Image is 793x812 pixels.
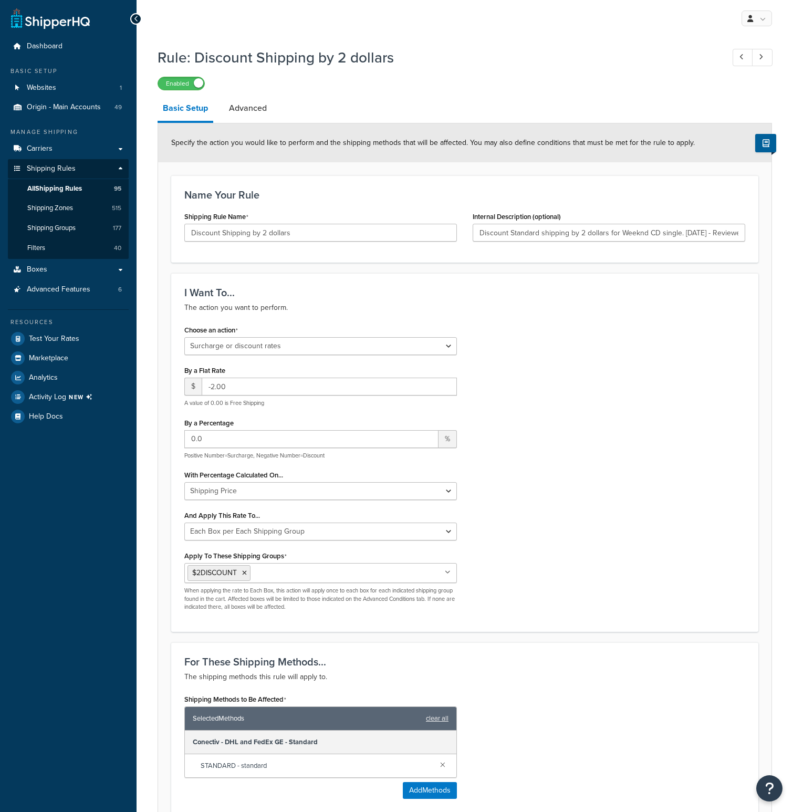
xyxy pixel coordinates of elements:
[8,159,129,259] li: Shipping Rules
[184,512,260,519] label: And Apply This Rate To...
[27,265,47,274] span: Boxes
[27,244,45,253] span: Filters
[8,388,129,407] li: [object Object]
[29,412,63,421] span: Help Docs
[29,354,68,363] span: Marketplace
[27,84,56,92] span: Websites
[27,285,90,294] span: Advanced Features
[114,244,121,253] span: 40
[184,301,745,314] p: The action you want to perform.
[473,213,561,221] label: Internal Description (optional)
[184,419,234,427] label: By a Percentage
[185,731,456,754] div: Conectiv - DHL and FedEx GE - Standard
[113,224,121,233] span: 177
[29,390,97,404] span: Activity Log
[112,204,121,213] span: 515
[439,430,457,448] span: %
[8,238,129,258] a: Filters40
[184,587,457,611] p: When applying the rate to Each Box, this action will apply once to each box for each indicated sh...
[755,134,776,152] button: Show Help Docs
[8,159,129,179] a: Shipping Rules
[8,329,129,348] a: Test Your Rates
[27,224,76,233] span: Shipping Groups
[8,368,129,387] a: Analytics
[158,47,713,68] h1: Rule: Discount Shipping by 2 dollars
[8,98,129,117] a: Origin - Main Accounts49
[171,137,695,148] span: Specify the action you would like to perform and the shipping methods that will be affected. You ...
[403,782,457,799] button: AddMethods
[8,218,129,238] a: Shipping Groups177
[201,758,432,773] span: STANDARD - standard
[192,567,237,578] span: $2DISCOUNT
[8,407,129,426] a: Help Docs
[184,552,287,560] label: Apply To These Shipping Groups
[114,184,121,193] span: 95
[118,285,122,294] span: 6
[8,199,129,218] a: Shipping Zones515
[184,326,238,335] label: Choose an action
[184,367,225,374] label: By a Flat Rate
[27,103,101,112] span: Origin - Main Accounts
[8,349,129,368] a: Marketplace
[8,280,129,299] li: Advanced Features
[8,388,129,407] a: Activity LogNEW
[8,199,129,218] li: Shipping Zones
[8,37,129,56] a: Dashboard
[193,711,421,726] span: Selected Methods
[29,373,58,382] span: Analytics
[8,218,129,238] li: Shipping Groups
[29,335,79,343] span: Test Your Rates
[114,103,122,112] span: 49
[8,318,129,327] div: Resources
[158,77,204,90] label: Enabled
[8,260,129,279] a: Boxes
[8,280,129,299] a: Advanced Features6
[8,139,129,159] a: Carriers
[27,164,76,173] span: Shipping Rules
[158,96,213,123] a: Basic Setup
[756,775,782,801] button: Open Resource Center
[8,98,129,117] li: Origin - Main Accounts
[184,671,745,683] p: The shipping methods this rule will apply to.
[8,128,129,137] div: Manage Shipping
[733,49,753,66] a: Previous Record
[120,84,122,92] span: 1
[8,179,129,199] a: AllShipping Rules95
[8,78,129,98] li: Websites
[184,399,457,407] p: A value of 0.00 is Free Shipping
[27,184,82,193] span: All Shipping Rules
[27,204,73,213] span: Shipping Zones
[184,695,286,704] label: Shipping Methods to Be Affected
[184,189,745,201] h3: Name Your Rule
[8,78,129,98] a: Websites1
[27,144,53,153] span: Carriers
[8,67,129,76] div: Basic Setup
[426,711,448,726] a: clear all
[27,42,62,51] span: Dashboard
[184,378,202,395] span: $
[184,213,248,221] label: Shipping Rule Name
[8,238,129,258] li: Filters
[69,393,97,401] span: NEW
[184,287,745,298] h3: I Want To...
[224,96,272,121] a: Advanced
[184,471,283,479] label: With Percentage Calculated On...
[184,656,745,668] h3: For These Shipping Methods...
[752,49,773,66] a: Next Record
[184,452,457,460] p: Positive Number=Surcharge, Negative Number=Discount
